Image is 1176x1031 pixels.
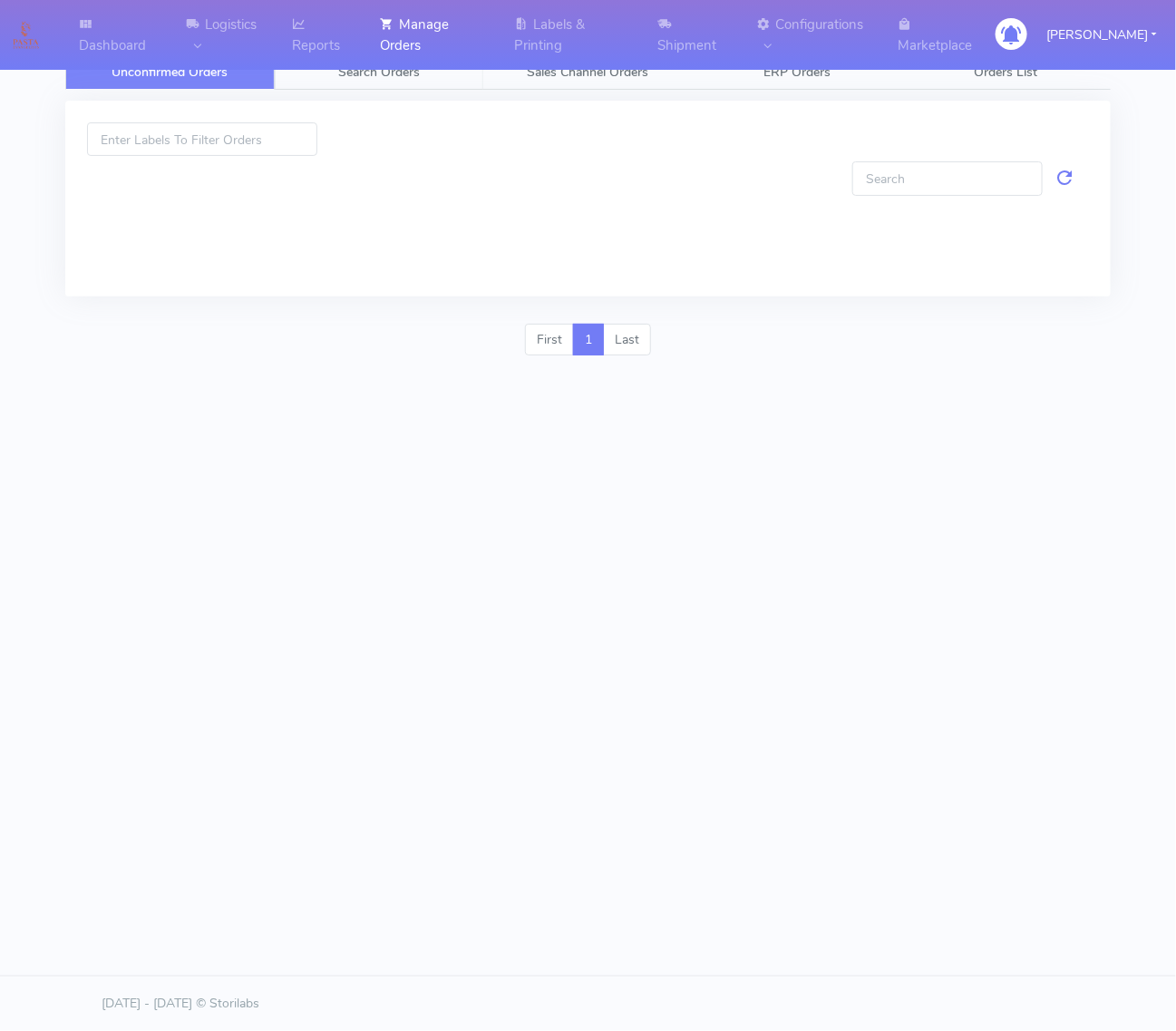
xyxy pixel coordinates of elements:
[975,63,1038,81] span: Orders List
[87,122,317,156] input: Enter Labels To Filter Orders
[852,161,1043,195] input: Search
[112,63,228,81] span: Unconfirmed Orders
[763,63,831,81] span: ERP Orders
[1033,16,1171,53] button: [PERSON_NAME]
[573,324,604,356] a: 1
[527,63,648,81] span: Sales Channel Orders
[65,54,1111,90] ul: Tabs
[338,63,420,81] span: Search Orders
